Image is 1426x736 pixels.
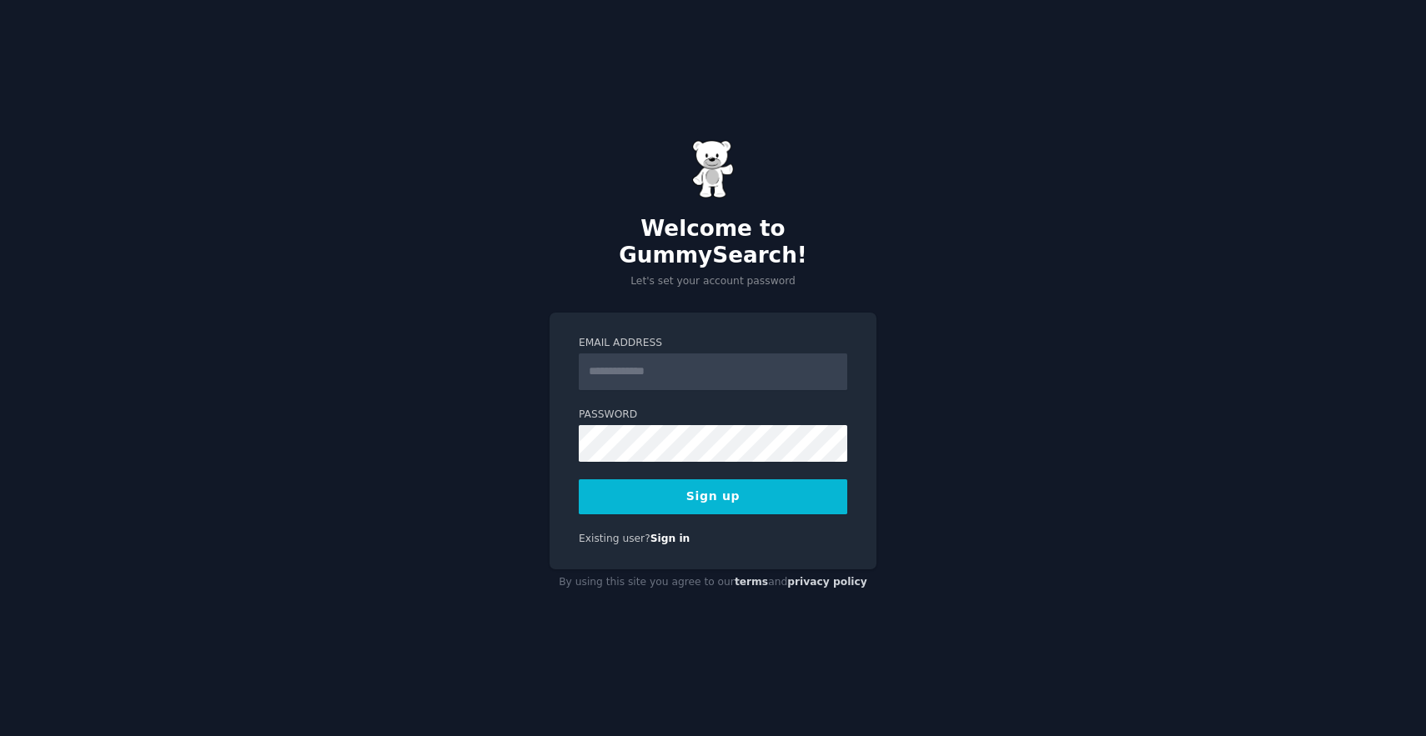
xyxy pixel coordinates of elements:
[579,336,847,351] label: Email Address
[579,408,847,423] label: Password
[579,533,650,544] span: Existing user?
[692,140,734,198] img: Gummy Bear
[550,274,876,289] p: Let's set your account password
[579,479,847,514] button: Sign up
[650,533,690,544] a: Sign in
[550,216,876,268] h2: Welcome to GummySearch!
[735,576,768,588] a: terms
[550,569,876,596] div: By using this site you agree to our and
[787,576,867,588] a: privacy policy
